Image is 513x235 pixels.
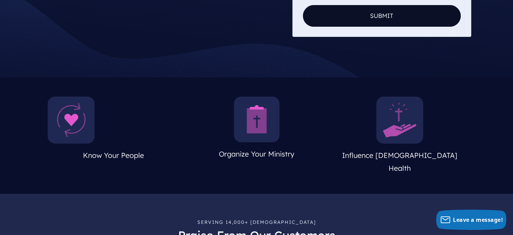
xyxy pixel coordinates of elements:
[342,151,457,172] span: Influence [DEMOGRAPHIC_DATA] Health
[453,216,503,224] span: Leave a message!
[83,151,144,160] span: Know Your People
[436,210,506,230] button: Leave a message!
[219,149,294,158] span: Organize Your Ministry
[303,5,461,27] button: Submit
[48,215,466,228] p: Serving 14,000+ [DEMOGRAPHIC_DATA]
